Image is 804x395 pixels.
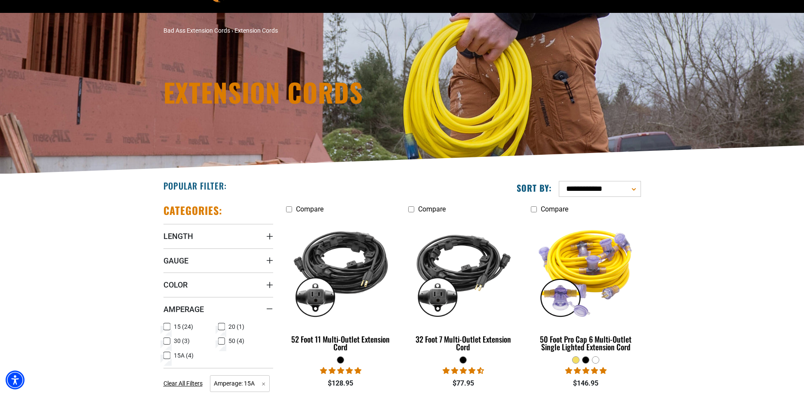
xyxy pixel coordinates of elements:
label: Sort by: [517,182,552,193]
div: $77.95 [408,378,518,389]
summary: Length [163,224,273,248]
span: 30 (3) [174,338,190,344]
h2: Categories: [163,204,223,217]
h1: Extension Cords [163,79,477,105]
a: black 52 Foot 11 Multi-Outlet Extension Cord [286,217,396,356]
summary: Gauge [163,248,273,273]
span: 4.80 stars [565,367,607,375]
div: 52 Foot 11 Multi-Outlet Extension Cord [286,335,396,351]
img: yellow [532,222,640,321]
span: Compare [418,205,446,213]
span: Length [163,231,193,241]
span: Amperage [163,304,204,314]
div: 32 Foot 7 Multi-Outlet Extension Cord [408,335,518,351]
span: 4.68 stars [443,367,484,375]
span: 20 (1) [228,324,244,330]
span: Color [163,280,188,290]
span: Extension Cords [234,27,278,34]
a: black 32 Foot 7 Multi-Outlet Extension Cord [408,217,518,356]
span: 4.95 stars [320,367,361,375]
span: 50 (4) [228,338,244,344]
span: 15A (4) [174,352,194,358]
nav: breadcrumbs [163,26,477,35]
a: Bad Ass Extension Cords [163,27,230,34]
span: Gauge [163,256,188,266]
span: Amperage: 15A [210,375,270,392]
div: $146.95 [531,378,641,389]
a: yellow 50 Foot Pro Cap 6 Multi-Outlet Single Lighted Extension Cord [531,217,641,356]
span: Clear All Filters [163,380,203,387]
div: 50 Foot Pro Cap 6 Multi-Outlet Single Lighted Extension Cord [531,335,641,351]
span: Compare [541,205,568,213]
div: Accessibility Menu [6,371,25,389]
a: Clear All Filters [163,379,206,388]
span: › [231,27,233,34]
h2: Popular Filter: [163,180,227,191]
summary: Color [163,273,273,297]
img: black [409,222,518,321]
img: black [286,222,395,321]
summary: Amperage [163,297,273,321]
span: Compare [296,205,323,213]
a: Amperage: 15A [210,379,270,387]
span: 15 (24) [174,324,193,330]
div: $128.95 [286,378,396,389]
